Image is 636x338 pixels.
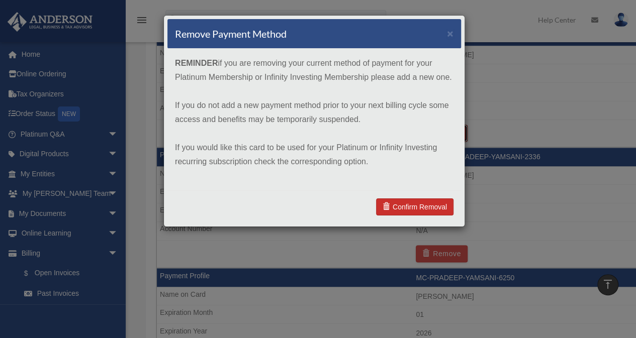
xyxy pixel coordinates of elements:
div: if you are removing your current method of payment for your Platinum Membership or Infinity Inves... [167,49,461,190]
h4: Remove Payment Method [175,27,287,41]
p: If you would like this card to be used for your Platinum or Infinity Investing recurring subscrip... [175,141,453,169]
strong: REMINDER [175,59,218,67]
p: If you do not add a new payment method prior to your next billing cycle some access and benefits ... [175,98,453,127]
button: × [447,28,453,39]
a: Confirm Removal [376,198,453,215]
